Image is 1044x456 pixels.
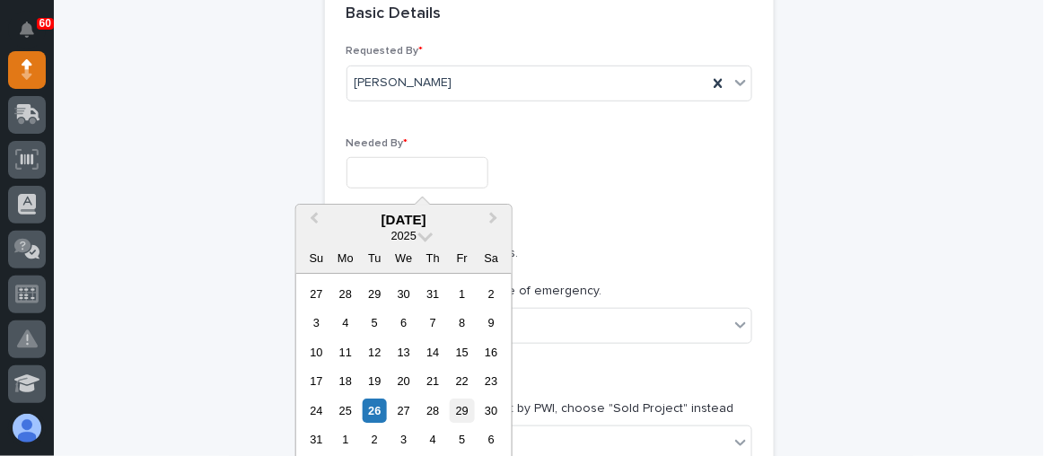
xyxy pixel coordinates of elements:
[421,399,445,423] div: Choose Thursday, August 28th, 2025
[363,399,387,423] div: Choose Tuesday, August 26th, 2025
[347,399,752,418] p: if an e-commerce item is built by PWI, choose "Sold Project" instead
[391,340,416,364] div: Choose Wednesday, August 13th, 2025
[363,370,387,394] div: Choose Tuesday, August 19th, 2025
[421,282,445,306] div: Choose Thursday, July 31st, 2025
[479,399,504,423] div: Choose Saturday, August 30th, 2025
[421,340,445,364] div: Choose Thursday, August 14th, 2025
[479,340,504,364] div: Choose Saturday, August 16th, 2025
[333,311,357,336] div: Choose Monday, August 4th, 2025
[302,280,505,455] div: month 2025-08
[363,282,387,306] div: Choose Tuesday, July 29th, 2025
[450,370,474,394] div: Choose Friday, August 22nd, 2025
[391,428,416,452] div: Choose Wednesday, September 3rd, 2025
[355,74,452,92] span: [PERSON_NAME]
[333,428,357,452] div: Choose Monday, September 1st, 2025
[450,246,474,270] div: Fr
[333,282,357,306] div: Choose Monday, July 28th, 2025
[479,370,504,394] div: Choose Saturday, August 23rd, 2025
[304,340,329,364] div: Choose Sunday, August 10th, 2025
[391,282,416,306] div: Choose Wednesday, July 30th, 2025
[391,370,416,394] div: Choose Wednesday, August 20th, 2025
[296,212,512,228] div: [DATE]
[298,206,327,235] button: Previous Month
[391,399,416,423] div: Choose Wednesday, August 27th, 2025
[450,311,474,336] div: Choose Friday, August 8th, 2025
[347,138,408,149] span: Needed By
[347,46,424,57] span: Requested By
[479,246,504,270] div: Sa
[333,399,357,423] div: Choose Monday, August 25th, 2025
[363,340,387,364] div: Choose Tuesday, August 12th, 2025
[421,246,445,270] div: Th
[22,22,46,50] div: Notifications60
[479,282,504,306] div: Choose Saturday, August 2nd, 2025
[347,244,752,300] p: Use "Normal" for most orders. Please use Rush only in case of emergency.
[421,370,445,394] div: Choose Thursday, August 21st, 2025
[8,11,46,48] button: Notifications
[333,340,357,364] div: Choose Monday, August 11th, 2025
[421,311,445,336] div: Choose Thursday, August 7th, 2025
[304,282,329,306] div: Choose Sunday, July 27th, 2025
[479,428,504,452] div: Choose Saturday, September 6th, 2025
[450,282,474,306] div: Choose Friday, August 1st, 2025
[363,311,387,336] div: Choose Tuesday, August 5th, 2025
[450,340,474,364] div: Choose Friday, August 15th, 2025
[304,246,329,270] div: Su
[333,246,357,270] div: Mo
[479,311,504,336] div: Choose Saturday, August 9th, 2025
[304,399,329,423] div: Choose Sunday, August 24th, 2025
[304,428,329,452] div: Choose Sunday, August 31st, 2025
[450,428,474,452] div: Choose Friday, September 5th, 2025
[363,428,387,452] div: Choose Tuesday, September 2nd, 2025
[363,246,387,270] div: Tu
[450,399,474,423] div: Choose Friday, August 29th, 2025
[391,229,417,242] span: 2025
[421,428,445,452] div: Choose Thursday, September 4th, 2025
[39,17,51,30] p: 60
[391,311,416,336] div: Choose Wednesday, August 6th, 2025
[333,370,357,394] div: Choose Monday, August 18th, 2025
[391,246,416,270] div: We
[481,206,510,235] button: Next Month
[304,311,329,336] div: Choose Sunday, August 3rd, 2025
[8,409,46,447] button: users-avatar
[347,4,442,24] h2: Basic Details
[304,370,329,394] div: Choose Sunday, August 17th, 2025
